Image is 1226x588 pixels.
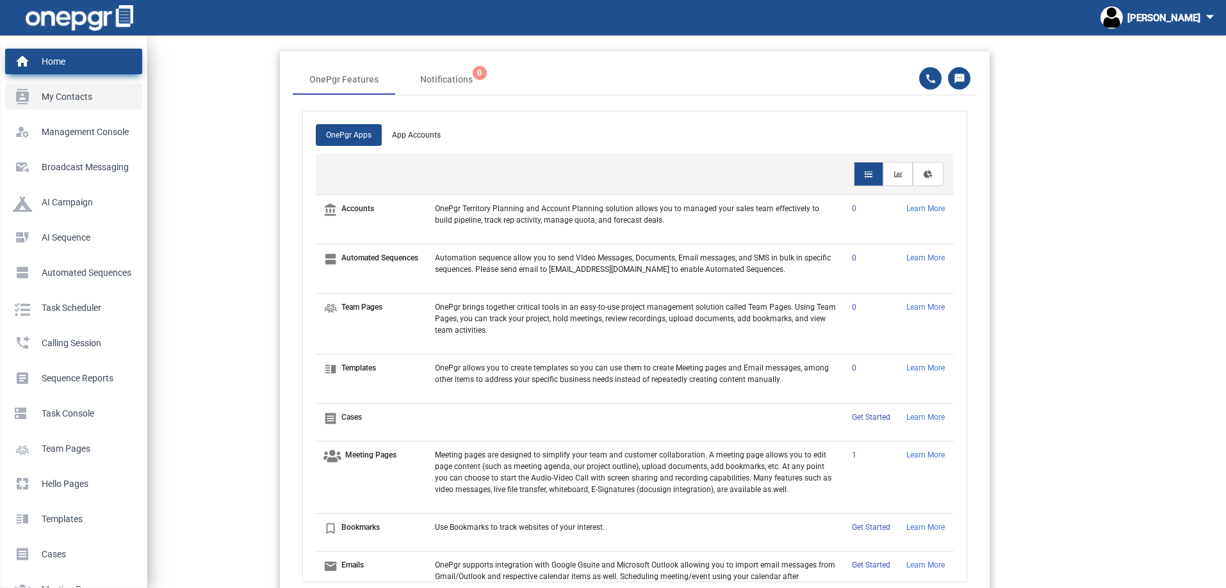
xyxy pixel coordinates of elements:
[13,193,129,212] p: AI Campaign
[323,521,338,543] i: bookmark_border
[5,154,142,180] a: outgoing_mailBroadcast messaging
[925,73,935,84] mat-icon: phone
[435,203,837,226] p: OnePgr Territory Planning and Account Planning solution allows you to managed your sales team eff...
[341,362,376,374] p: Templates
[309,73,379,86] div: OnePgr Features
[5,471,142,497] a: pagesHello Pages
[316,124,382,146] a: OnePgr Apps
[13,52,129,71] p: Home
[435,521,837,533] p: Use Bookmarks to track websites of your interest.
[852,204,856,213] a: 0
[26,5,133,31] img: one-pgr-logo-white.svg
[13,263,129,282] p: Automated Sequences
[5,436,142,461] a: Team Pages
[13,509,129,528] p: Templates
[906,411,945,423] p: Learn More
[323,411,338,433] i: receipt
[954,73,964,84] mat-icon: sms
[5,225,142,250] a: dynamic_formAI Sequence
[906,559,945,571] p: Learn More
[906,203,945,214] p: Learn More
[13,404,129,423] p: Task Console
[341,203,374,214] p: Accounts
[906,252,945,264] p: Learn More
[341,301,382,313] p: Team Pages
[906,449,945,461] p: Learn More
[852,413,890,422] a: Get Started
[852,450,856,459] a: 1
[341,521,380,533] p: Bookmarks
[5,49,142,74] a: homeHome
[435,301,837,336] p: OnePgr brings together critical tools in an easy-to-use project management solution called Team P...
[323,362,338,384] i: vertical_split
[852,303,856,312] a: 0
[341,559,364,571] p: Emails
[5,119,142,145] a: manage_accountsManagement Console
[906,521,945,533] p: Learn More
[323,252,338,274] i: view_agenda
[13,87,129,106] p: My Contacts
[435,362,837,385] p: OnePgr allows you to create templates so you can use them to create Meeting pages and Email messa...
[852,253,856,262] a: 0
[852,363,856,372] a: 0
[13,228,129,247] p: AI Sequence
[341,411,362,423] p: Cases
[382,124,451,146] a: App Accounts
[435,252,837,275] p: Automation sequence allow you to send VIdeo Messages, Documents, Email messages, and SMS in bulk ...
[1200,7,1220,26] mat-icon: arrow_drop_down
[13,298,129,317] p: Task Scheduler
[5,365,142,391] a: articleSequence Reports
[5,260,142,285] a: view_agendaAutomated Sequences
[13,544,129,564] p: Cases
[5,84,142,109] a: contactsMy Contacts
[345,449,396,461] p: Meeting Pages
[5,401,142,426] a: dns_roundedTask Console
[906,301,945,313] p: Learn More
[13,369,129,388] p: Sequence Reports
[13,439,129,458] p: Team Pages
[13,122,129,141] p: Management Console
[5,189,142,215] a: AI Campaign
[323,203,338,225] i: account_balance
[852,523,890,532] a: Get Started
[906,362,945,374] p: Learn More
[5,330,142,356] a: phone_forwardedCalling Session
[13,157,129,177] p: Broadcast messaging
[5,541,142,567] a: receiptCases
[341,252,418,264] p: Automated Sequences
[420,73,473,86] span: Notifications
[5,295,142,321] a: Task Scheduler
[435,449,837,495] p: Meeting pages are designed to simplify your team and customer collaboration. A meeting page allow...
[13,474,129,493] p: Hello Pages
[13,333,129,353] p: Calling Session
[5,506,142,532] a: vertical_splitTemplates
[323,559,338,581] i: email
[852,560,890,569] a: Get Started
[1100,6,1123,29] img: profile.jpg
